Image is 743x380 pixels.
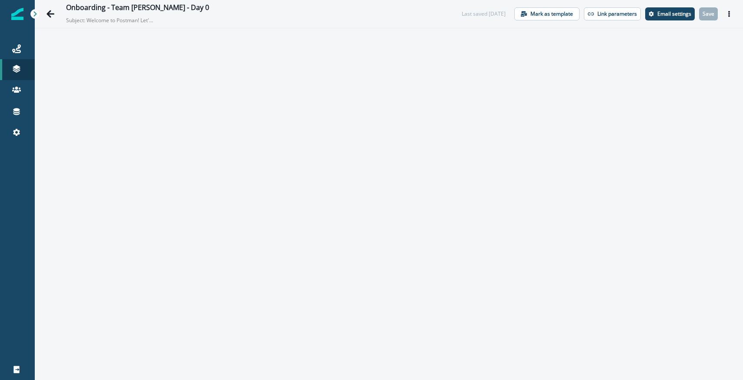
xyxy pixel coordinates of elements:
div: Onboarding - Team [PERSON_NAME] - Day 0 [66,3,209,13]
button: Actions [722,7,736,20]
div: Last saved [DATE] [462,10,506,18]
button: Settings [645,7,695,20]
p: Link parameters [597,11,637,17]
p: Save [703,11,714,17]
p: Email settings [657,11,691,17]
button: Go back [42,5,59,23]
button: Mark as template [514,7,580,20]
button: Save [699,7,718,20]
img: Inflection [11,8,23,20]
p: Subject: Welcome to Postman! Let's get started 🚀 [66,13,153,24]
button: Link parameters [584,7,641,20]
p: Mark as template [530,11,573,17]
